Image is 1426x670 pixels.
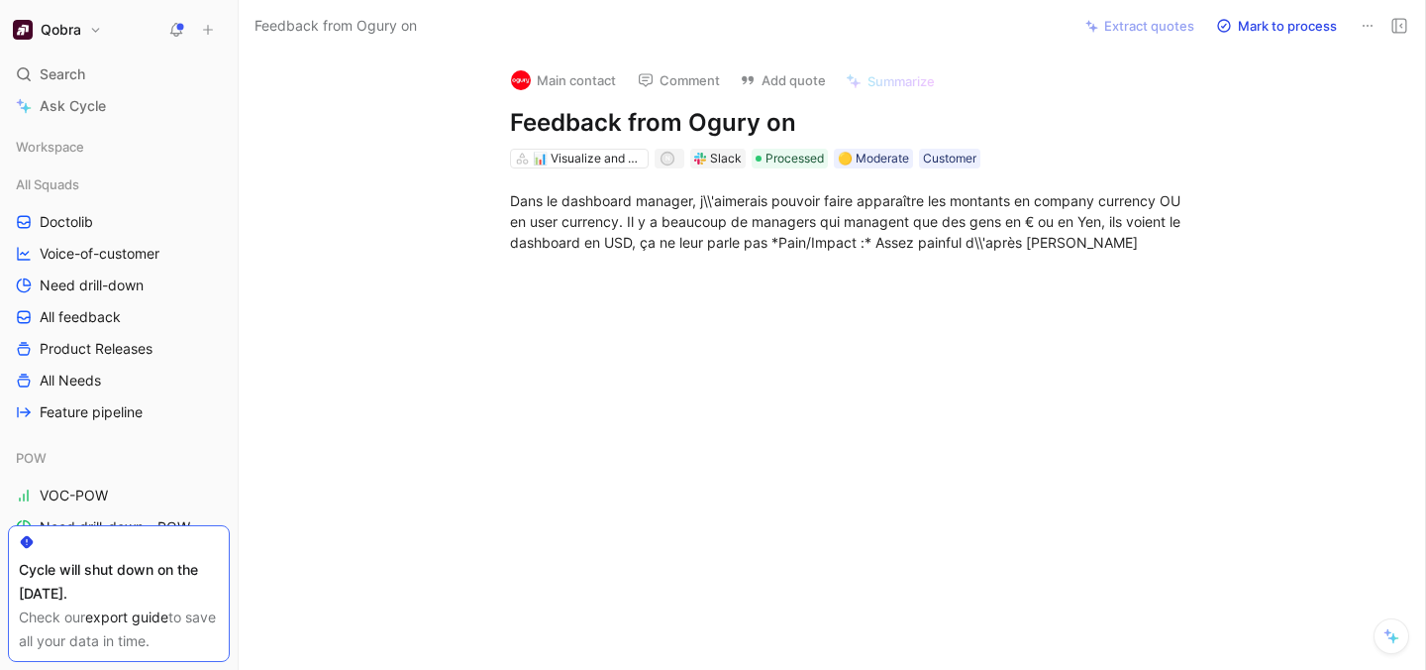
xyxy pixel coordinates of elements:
span: Ask Cycle [40,94,106,118]
a: VOC-POW [8,481,230,510]
div: 🟡 Moderate [838,149,909,168]
span: All Squads [16,174,79,194]
button: Add quote [731,66,835,94]
span: Voice-of-customer [40,244,159,264]
div: All SquadsDoctolibVoice-of-customerNeed drill-downAll feedbackProduct ReleasesAll NeedsFeature pi... [8,169,230,427]
button: Mark to process [1207,12,1346,40]
a: Voice-of-customer [8,239,230,269]
span: Summarize [867,72,935,90]
div: Customer [923,149,976,168]
a: All Needs [8,366,230,395]
div: Processed [752,149,828,168]
span: Feature pipeline [40,402,143,422]
div: Dans le dashboard manager, j\\'aimerais pouvoir faire apparaître les montants en company currency... [510,190,1195,253]
span: VOC-POW [40,486,108,505]
h1: Qobra [41,21,81,39]
div: 📊 Visualize and monitor insights [533,149,644,168]
span: All Needs [40,371,101,391]
span: All feedback [40,307,121,327]
div: Check our to save all your data in time. [19,606,219,653]
span: Search [40,62,85,86]
div: Workspace [8,132,230,162]
a: All feedback [8,302,230,332]
img: Qobra [13,20,33,40]
button: Comment [629,66,729,94]
span: Feedback from Ogury on [255,14,417,38]
button: logoMain contact [502,65,625,95]
a: Feature pipeline [8,397,230,427]
a: Ask Cycle [8,91,230,121]
span: Processed [765,149,824,168]
div: Slack [710,149,742,168]
div: Search [8,59,230,89]
div: POW [8,443,230,473]
span: Need drill-down - POW [40,517,190,537]
button: QobraQobra [8,16,107,44]
div: All Squads [8,169,230,199]
img: logo [511,70,531,90]
a: export guide [85,609,168,625]
div: Cycle will shut down on the [DATE]. [19,558,219,606]
a: Need drill-down [8,271,230,300]
div: n [662,153,672,164]
span: Workspace [16,137,84,157]
span: Product Releases [40,339,153,359]
button: Extract quotes [1076,12,1203,40]
h1: Feedback from Ogury on [510,107,1195,139]
span: Doctolib [40,212,93,232]
a: Doctolib [8,207,230,237]
a: Product Releases [8,334,230,364]
a: Need drill-down - POW [8,512,230,542]
button: Summarize [837,67,944,95]
span: POW [16,448,47,468]
span: Need drill-down [40,276,144,295]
